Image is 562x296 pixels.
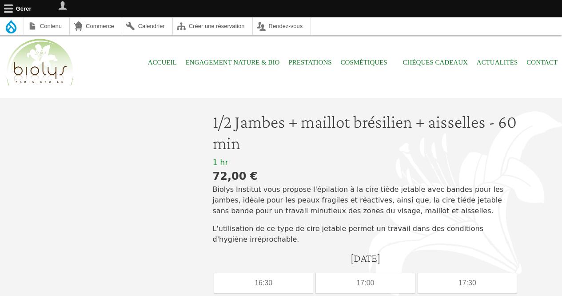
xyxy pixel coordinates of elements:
p: L'utilisation de ce type de cire jetable permet un travail dans des conditions d'hygiène irréproc... [213,223,518,245]
p: Biolys Institut vous propose l'épilation à la cire tiède jetable avec bandes pour les jambes, idé... [213,184,518,216]
div: 1 hr [213,158,518,168]
a: Actualités [477,53,518,73]
a: Accueil [148,53,177,73]
a: Prestations [288,53,331,73]
a: Contact [526,53,558,73]
a: Engagement Nature & Bio [186,53,280,73]
div: 17:00 [316,273,415,293]
a: Chèques cadeaux [403,53,468,73]
span: Cosmétiques [341,53,394,73]
h4: [DATE] [351,252,380,265]
div: 16:30 [214,273,313,293]
img: Accueil [4,37,76,88]
div: 17:30 [418,273,517,293]
h1: 1/2 Jambes + maillot brésilien + aisselles - 60 min [213,111,518,154]
div: 72,00 € [213,168,518,184]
